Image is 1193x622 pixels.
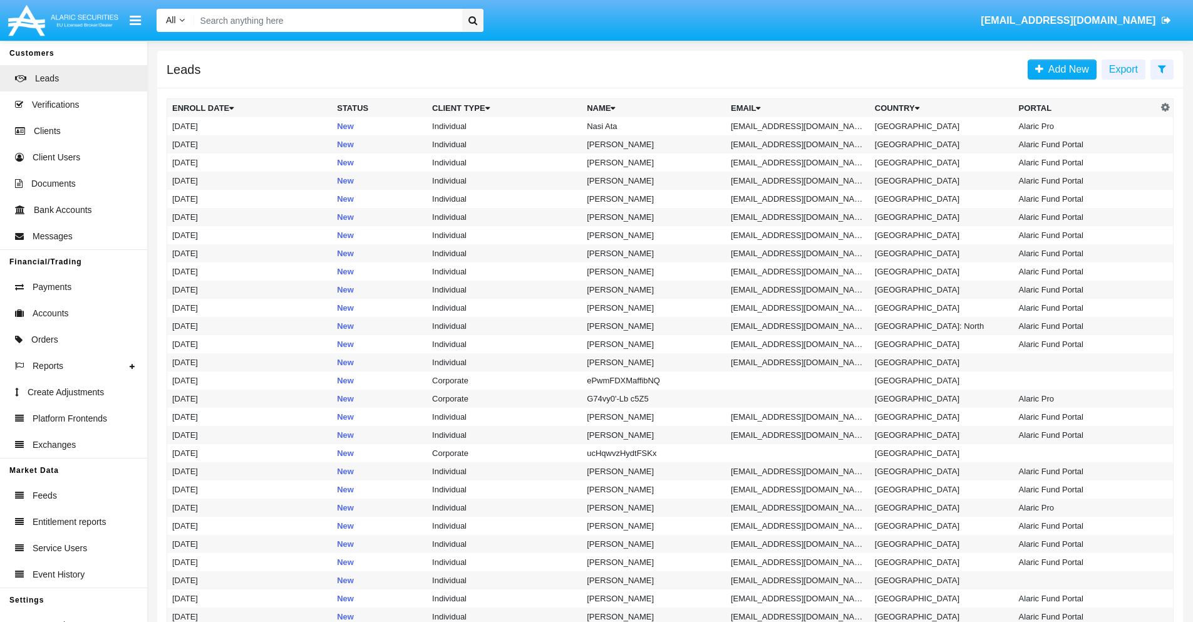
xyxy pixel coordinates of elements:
span: Leads [35,72,59,85]
td: Alaric Fund Portal [1014,335,1158,353]
td: [GEOGRAPHIC_DATA] [870,499,1014,517]
td: Alaric Fund Portal [1014,262,1158,281]
td: [DATE] [167,390,333,408]
td: Alaric Fund Portal [1014,553,1158,571]
td: New [332,153,427,172]
td: [PERSON_NAME] [582,535,726,553]
td: New [332,553,427,571]
td: ePwmFDXMaffibNQ [582,371,726,390]
td: [DATE] [167,317,333,335]
th: Email [726,99,870,118]
td: Individual [427,462,582,480]
td: Individual [427,426,582,444]
span: Reports [33,360,63,373]
td: Individual [427,571,582,589]
td: New [332,589,427,608]
td: New [332,480,427,499]
td: New [332,262,427,281]
a: All [157,14,194,27]
td: [EMAIL_ADDRESS][DOMAIN_NAME] [726,208,870,226]
td: [EMAIL_ADDRESS][DOMAIN_NAME] [726,408,870,426]
td: [DATE] [167,517,333,535]
td: [DATE] [167,553,333,571]
td: [EMAIL_ADDRESS][DOMAIN_NAME] [726,480,870,499]
td: Alaric Fund Portal [1014,172,1158,190]
td: [EMAIL_ADDRESS][DOMAIN_NAME] [726,226,870,244]
td: [GEOGRAPHIC_DATA] [870,517,1014,535]
input: Search [194,9,458,32]
span: Add New [1043,64,1089,75]
span: Orders [31,333,58,346]
td: [DATE] [167,408,333,426]
td: [PERSON_NAME] [582,553,726,571]
td: Alaric Fund Portal [1014,317,1158,335]
td: [PERSON_NAME] [582,589,726,608]
td: [DATE] [167,262,333,281]
td: New [332,208,427,226]
td: [GEOGRAPHIC_DATA] [870,117,1014,135]
td: Alaric Fund Portal [1014,226,1158,244]
td: [GEOGRAPHIC_DATA] [870,553,1014,571]
td: Alaric Pro [1014,499,1158,517]
td: Individual [427,244,582,262]
td: [EMAIL_ADDRESS][DOMAIN_NAME] [726,535,870,553]
td: Alaric Fund Portal [1014,153,1158,172]
button: Export [1102,60,1145,80]
td: [PERSON_NAME] [582,353,726,371]
th: Client Type [427,99,582,118]
td: Alaric Fund Portal [1014,135,1158,153]
td: [GEOGRAPHIC_DATA] [870,426,1014,444]
td: [DATE] [167,371,333,390]
td: [PERSON_NAME] [582,244,726,262]
td: Alaric Fund Portal [1014,244,1158,262]
td: [EMAIL_ADDRESS][DOMAIN_NAME] [726,117,870,135]
td: Alaric Fund Portal [1014,480,1158,499]
td: [DATE] [167,190,333,208]
td: [PERSON_NAME] [582,190,726,208]
td: Alaric Fund Portal [1014,426,1158,444]
td: ucHqwvzHydtFSKx [582,444,726,462]
td: New [332,281,427,299]
td: Individual [427,262,582,281]
td: Alaric Fund Portal [1014,517,1158,535]
td: New [332,135,427,153]
td: New [332,172,427,190]
td: Individual [427,299,582,317]
td: [DATE] [167,353,333,371]
td: Alaric Pro [1014,117,1158,135]
td: [GEOGRAPHIC_DATA] [870,589,1014,608]
td: [DATE] [167,135,333,153]
td: Alaric Fund Portal [1014,281,1158,299]
td: Individual [427,172,582,190]
td: [GEOGRAPHIC_DATA] [870,208,1014,226]
td: New [332,117,427,135]
img: Logo image [6,2,120,39]
td: [GEOGRAPHIC_DATA] [870,390,1014,408]
td: [PERSON_NAME] [582,281,726,299]
td: [EMAIL_ADDRESS][DOMAIN_NAME] [726,335,870,353]
span: All [166,15,176,25]
a: [EMAIL_ADDRESS][DOMAIN_NAME] [975,3,1177,38]
td: [DATE] [167,426,333,444]
td: Individual [427,535,582,553]
td: Corporate [427,444,582,462]
td: Individual [427,226,582,244]
td: Alaric Pro [1014,390,1158,408]
td: Alaric Fund Portal [1014,535,1158,553]
td: New [332,244,427,262]
td: Individual [427,480,582,499]
td: [GEOGRAPHIC_DATA] [870,535,1014,553]
td: Individual [427,408,582,426]
td: [GEOGRAPHIC_DATA] [870,335,1014,353]
td: Individual [427,190,582,208]
td: G74vy0'-Lb c5Z5 [582,390,726,408]
td: [EMAIL_ADDRESS][DOMAIN_NAME] [726,517,870,535]
td: [EMAIL_ADDRESS][DOMAIN_NAME] [726,462,870,480]
td: [EMAIL_ADDRESS][DOMAIN_NAME] [726,135,870,153]
td: [GEOGRAPHIC_DATA] [870,353,1014,371]
td: [GEOGRAPHIC_DATA] [870,226,1014,244]
td: [DATE] [167,444,333,462]
td: [DATE] [167,299,333,317]
td: New [332,444,427,462]
td: Individual [427,517,582,535]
